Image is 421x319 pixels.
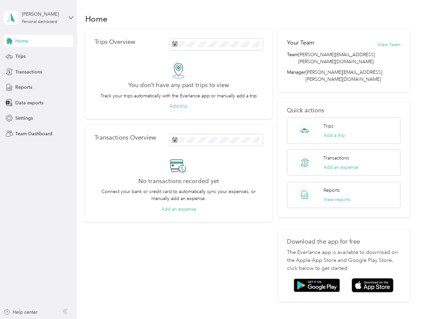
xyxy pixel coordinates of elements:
div: [PERSON_NAME] [22,11,63,18]
button: Add trip [170,103,187,110]
p: Reports [323,187,340,194]
button: Add an expense [161,206,196,213]
p: Transactions Overview [95,134,156,141]
span: Team Dashboard [15,130,52,137]
span: [PERSON_NAME][EMAIL_ADDRESS][PERSON_NAME][DOMAIN_NAME] [298,51,400,65]
button: View reports [323,196,350,203]
span: [PERSON_NAME][EMAIL_ADDRESS][PERSON_NAME][DOMAIN_NAME] [306,69,382,82]
h2: You don’t have any past trips to view [128,82,229,89]
button: Help center [4,309,37,316]
p: Track your trips automatically with the Everlance app or manually add a trip [101,92,257,99]
p: Connect your bank or credit card to automatically sync your expenses, or manually add an expense. [95,188,263,202]
span: Transactions [15,68,42,75]
span: Trips [15,53,26,60]
p: Download the app for free [287,238,400,245]
p: Trips [323,123,333,130]
span: Team [287,51,298,65]
span: Home [15,38,28,45]
p: Transactions [323,155,349,161]
div: Personal dashboard [22,20,57,24]
button: Add a trip [323,132,345,139]
h2: No transactions recorded yet [138,178,219,185]
h2: Your Team [287,39,314,47]
span: Settings [15,115,33,122]
span: Reports [15,84,32,91]
h1: Home [85,15,107,22]
span: Manager [287,69,306,83]
button: View Team [378,41,400,48]
img: App store [352,278,393,292]
button: Add an expense [323,164,358,171]
span: Data exports [15,99,43,106]
p: The Everlance app is available to download on the Apple App Store and Google Play Store, click be... [287,249,400,272]
p: Quick actions [287,107,400,114]
img: Google play [294,278,340,292]
p: Trips Overview [95,39,135,46]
